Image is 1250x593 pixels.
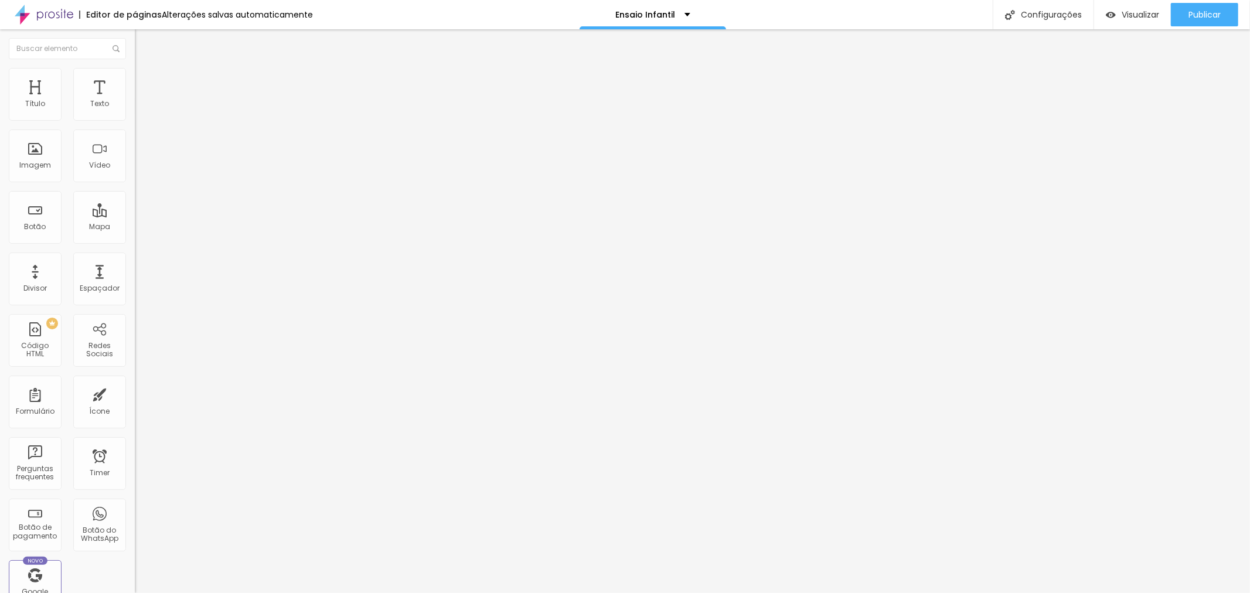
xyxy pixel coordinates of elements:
img: Icone [113,45,120,52]
div: Novo [23,557,48,565]
div: Espaçador [80,284,120,292]
span: Publicar [1188,10,1221,19]
div: Código HTML [12,342,58,359]
div: Ícone [90,407,110,415]
div: Divisor [23,284,47,292]
div: Timer [90,469,110,477]
div: Vídeo [89,161,110,169]
span: Visualizar [1122,10,1159,19]
div: Redes Sociais [76,342,122,359]
div: Formulário [16,407,55,415]
div: Botão de pagamento [12,523,58,540]
img: Icone [1005,10,1015,20]
img: view-1.svg [1106,10,1116,20]
div: Mapa [89,223,110,231]
div: Perguntas frequentes [12,465,58,482]
input: Buscar elemento [9,38,126,59]
div: Texto [90,100,109,108]
iframe: Editor [135,29,1250,593]
button: Publicar [1171,3,1238,26]
div: Alterações salvas automaticamente [162,11,313,19]
div: Botão do WhatsApp [76,526,122,543]
div: Imagem [19,161,51,169]
div: Botão [25,223,46,231]
div: Editor de páginas [79,11,162,19]
div: Título [25,100,45,108]
button: Visualizar [1094,3,1171,26]
p: Ensaio Infantil [616,11,676,19]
